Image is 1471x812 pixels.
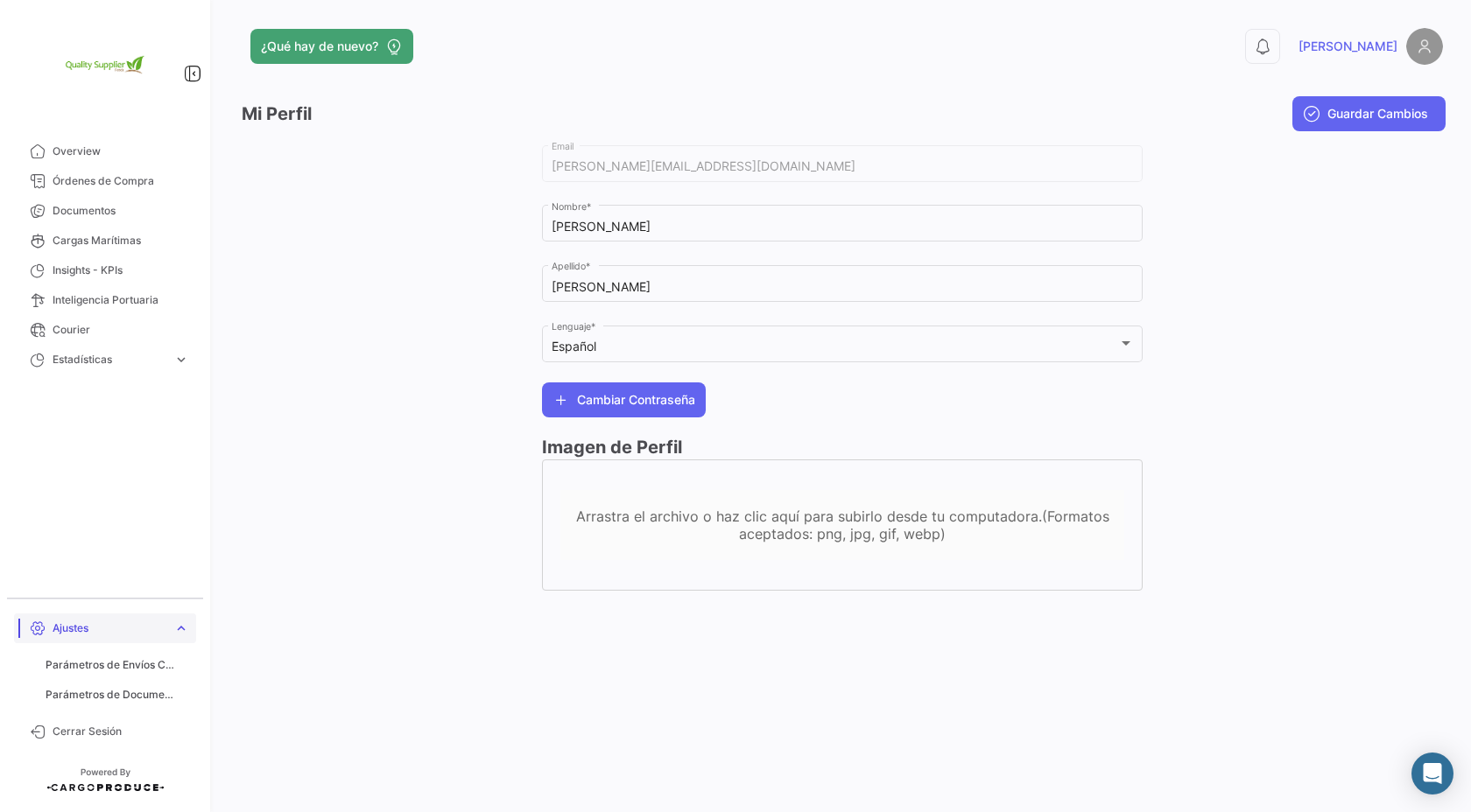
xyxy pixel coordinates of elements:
span: [PERSON_NAME] [1299,38,1397,55]
span: Guardar Cambios [1327,105,1428,122]
span: ¿Qué hay de nuevo? [261,38,378,55]
span: Insights - KPIs [53,262,189,278]
img: placeholder-user.png [1406,28,1443,65]
span: Cambiar Contraseña [577,391,695,409]
div: Arrastra el archivo o haz clic aquí para subirlo desde tu computadora.(Formatos aceptados: png, j... [560,507,1124,542]
a: Órdenes de Compra [14,166,196,196]
span: Cargas Marítimas [53,233,189,248]
a: Cargas Marítimas [14,226,196,255]
span: Ajustes [53,620,166,636]
img: 2e1e32d8-98e2-4bbc-880e-a7f20153c351.png [61,21,149,108]
span: Parámetros de Envíos Cargas Marítimas [46,657,179,673]
button: Cambiar Contraseña [542,382,706,417]
span: Parámetros de Documentos [46,687,179,703]
span: Documentos [53,203,189,219]
span: expand_more [173,352,189,367]
a: Parámetros de Documentos [39,682,196,708]
span: Overview [53,143,189,159]
div: Abrir Intercom Messenger [1411,752,1453,794]
span: Estadísticas [53,352,166,367]
a: Courier [14,315,196,345]
button: ¿Qué hay de nuevo? [250,29,413,64]
button: Guardar Cambios [1292,96,1446,131]
a: Documentos [14,196,196,226]
span: expand_more [173,620,189,636]
span: Courier [53,322,189,338]
span: Inteligencia Portuaria [53,292,189,308]
h3: Mi Perfil [242,101,312,127]
span: Cerrar Sesión [53,724,189,739]
h3: Imagen de Perfil [542,435,1143,459]
a: Inteligencia Portuaria [14,285,196,315]
a: Overview [14,136,196,166]
span: Órdenes de Compra [53,173,189,189]
a: Parámetros de Envíos Cargas Marítimas [39,652,196,678]
mat-select-trigger: Español [552,339,596,353]
a: Insights - KPIs [14,255,196,285]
